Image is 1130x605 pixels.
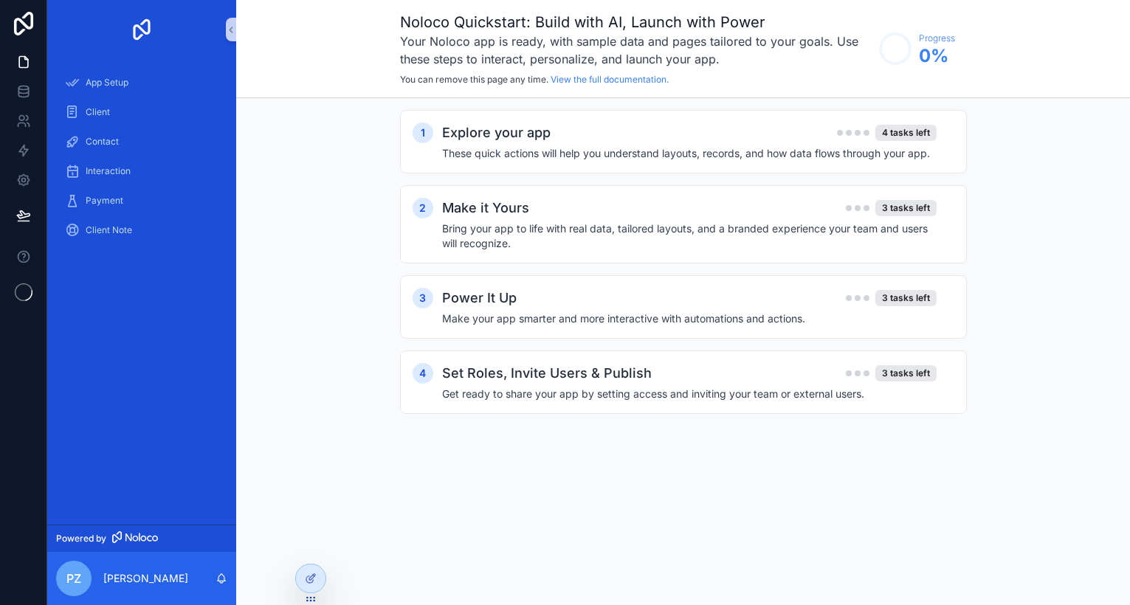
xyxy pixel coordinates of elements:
div: 4 tasks left [875,125,937,141]
a: View the full documentation. [551,74,669,85]
span: Payment [86,195,123,207]
div: 3 tasks left [875,200,937,216]
div: scrollable content [47,59,236,263]
h4: Make your app smarter and more interactive with automations and actions. [442,311,937,326]
p: [PERSON_NAME] [103,571,188,586]
div: 3 [413,288,433,308]
span: Contact [86,136,119,148]
h2: Make it Yours [442,198,529,218]
div: 3 tasks left [875,365,937,381]
h2: Set Roles, Invite Users & Publish [442,363,652,384]
h1: Noloco Quickstart: Build with AI, Launch with Power [400,12,872,32]
h2: Power It Up [442,288,517,308]
h4: Get ready to share your app by setting access and inviting your team or external users. [442,387,937,401]
a: Contact [56,128,227,155]
span: PZ [66,570,81,587]
h3: Your Noloco app is ready, with sample data and pages tailored to your goals. Use these steps to i... [400,32,872,68]
span: App Setup [86,77,128,89]
h2: Explore your app [442,122,551,143]
div: 1 [413,122,433,143]
div: 3 tasks left [875,290,937,306]
div: 4 [413,363,433,384]
span: You can remove this page any time. [400,74,548,85]
a: Interaction [56,158,227,184]
span: 0 % [919,44,955,68]
a: Powered by [47,525,236,552]
img: App logo [130,18,154,41]
span: Powered by [56,533,106,544]
a: Client Note [56,217,227,243]
span: Client Note [86,224,132,236]
span: Progress [919,32,955,44]
h4: Bring your app to life with real data, tailored layouts, and a branded experience your team and u... [442,221,937,251]
a: Client [56,99,227,125]
a: Payment [56,187,227,214]
span: Client [86,106,110,118]
span: Interaction [86,165,131,177]
div: scrollable content [236,98,1130,455]
h4: These quick actions will help you understand layouts, records, and how data flows through your app. [442,146,937,161]
a: App Setup [56,69,227,96]
div: 2 [413,198,433,218]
